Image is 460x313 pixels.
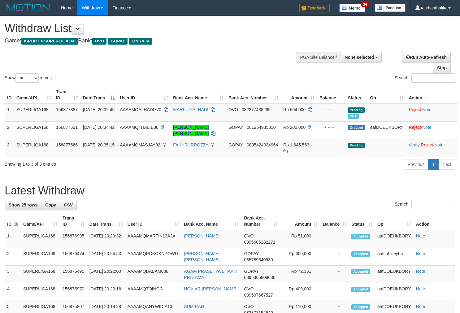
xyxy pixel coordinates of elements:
[21,38,78,45] span: ISPORT > SUPERLIGA168
[87,212,125,230] th: Date Trans.: activate to sort column ascending
[5,185,455,197] h1: Latest Withdraw
[280,248,320,266] td: Rp 600,000
[416,269,425,274] a: Note
[5,22,301,35] h1: Withdraw List
[244,233,254,238] span: OVO
[9,202,37,207] span: Show 25 rows
[5,86,14,104] th: ID
[375,248,414,266] td: aafchhiseyha
[226,86,281,104] th: Bank Acc. Number: activate to sort column ascending
[402,52,451,63] a: Run Auto-Refresh
[60,266,87,283] td: 156876495
[5,121,14,139] td: 2
[283,125,306,130] span: Rp 200.000
[416,251,425,256] a: Note
[21,248,60,266] td: SUPERLIGA168
[5,212,21,230] th: ID: activate to sort column descending
[283,142,309,147] span: Rp 1.645.563
[348,125,365,130] span: Grabbed
[406,139,457,157] td: · ·
[184,233,219,238] a: [PERSON_NAME]
[125,266,182,283] td: AAAAMQBABAM888
[283,107,306,112] span: Rp 604.000
[244,240,275,245] span: Copy 0895605282271 to clipboard
[21,266,60,283] td: SUPERLIGA168
[173,107,208,112] a: MAHFUD ALHADI
[404,159,428,170] a: Previous
[125,212,182,230] th: User ID: activate to sort column ascending
[117,86,171,104] th: User ID: activate to sort column ascending
[60,212,87,230] th: Trans ID: activate to sort column ascending
[87,230,125,248] td: [DATE] 20:29:32
[411,73,455,83] input: Search:
[125,230,182,248] td: AAAAMQMARTIN13AJA
[5,139,14,157] td: 3
[21,283,60,301] td: SUPERLIGA168
[80,86,117,104] th: Date Trans.: activate to sort column descending
[406,121,457,139] td: ·
[60,200,77,210] a: CSV
[184,304,204,309] a: SUMIRAH
[120,142,160,147] span: AAAAMQMASJAY02
[367,121,406,139] td: aafDOEUKBORY
[5,3,52,12] img: MOTION_logo.png
[60,283,87,301] td: 156875970
[241,212,280,230] th: Bank Acc. Number: activate to sort column ascending
[181,212,241,230] th: Bank Acc. Name: activate to sort column ascending
[83,107,115,112] span: [DATE] 20:32:45
[320,212,349,230] th: Balance: activate to sort column ascending
[129,38,152,45] span: LINKAJA
[438,159,455,170] a: Next
[5,266,21,283] td: 3
[341,52,382,63] button: None selected
[409,107,421,112] a: Reject
[367,86,406,104] th: Op: activate to sort column ascending
[348,107,365,113] span: Pending
[244,304,254,309] span: OVO
[349,212,375,230] th: Status: activate to sort column ascending
[184,269,237,280] a: AGAM PRASETYA BHAKTI PRATAMA
[173,125,209,136] a: [PERSON_NAME] [PERSON_NAME]
[14,121,54,139] td: SUPERLIGA168
[125,283,182,301] td: AAAAMQTOINGG
[247,142,278,147] span: Copy 0895424034964 to clipboard
[351,234,370,239] span: Accepted
[244,275,275,280] span: Copy 0895366808636 to clipboard
[5,200,41,210] a: Show 25 rows
[320,248,349,266] td: -
[5,248,21,266] td: 2
[406,104,457,122] td: ·
[228,125,243,130] span: GOPAY
[280,266,320,283] td: Rp 72,351
[422,107,432,112] a: Note
[317,86,345,104] th: Balance
[244,251,258,256] span: GOPAY
[395,200,455,209] label: Search:
[280,212,320,230] th: Amount: activate to sort column ascending
[56,107,78,112] span: 156877387
[83,142,115,147] span: [DATE] 20:35:15
[120,107,161,112] span: AAAAMQALHADI770
[228,107,238,112] span: OVO
[280,283,320,301] td: Rp 400,000
[21,230,60,248] td: SUPERLIGA168
[351,304,370,310] span: Accepted
[395,73,455,83] label: Search:
[173,142,208,147] a: FAKHRURROZZY
[351,269,370,274] span: Accepted
[244,293,273,298] span: Copy 089507667527 to clipboard
[409,125,421,130] a: Reject
[411,200,455,209] input: Search:
[87,283,125,301] td: [DATE] 20:20:16
[14,86,54,104] th: Game/API: activate to sort column ascending
[345,55,374,60] span: None selected
[56,142,78,147] span: 156877566
[433,63,451,73] a: Stop
[14,139,54,157] td: SUPERLIGA168
[416,286,425,291] a: Note
[244,286,254,291] span: OVO
[228,142,243,147] span: GOPAY
[64,202,73,207] span: CSV
[345,86,368,104] th: Status
[244,257,273,262] span: Copy 085789540939 to clipboard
